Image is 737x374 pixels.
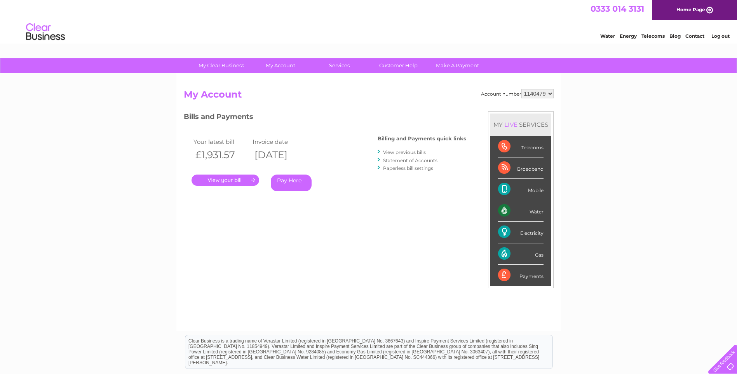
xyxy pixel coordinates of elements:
[383,165,433,171] a: Paperless bill settings
[498,222,544,243] div: Electricity
[425,58,490,73] a: Make A Payment
[383,149,426,155] a: View previous bills
[498,200,544,222] div: Water
[366,58,430,73] a: Customer Help
[498,157,544,179] div: Broadband
[498,265,544,286] div: Payments
[490,114,551,136] div: MY SERVICES
[620,33,637,39] a: Energy
[251,136,310,147] td: Invoice date
[383,157,437,163] a: Statement of Accounts
[189,58,253,73] a: My Clear Business
[685,33,704,39] a: Contact
[378,136,466,142] h4: Billing and Payments quick links
[600,33,615,39] a: Water
[669,33,681,39] a: Blog
[591,4,644,14] a: 0333 014 3131
[185,4,552,38] div: Clear Business is a trading name of Verastar Limited (registered in [GEOGRAPHIC_DATA] No. 3667643...
[271,175,312,191] a: Pay Here
[503,121,519,128] div: LIVE
[184,89,554,104] h2: My Account
[641,33,665,39] a: Telecoms
[711,33,730,39] a: Log out
[481,89,554,98] div: Account number
[307,58,371,73] a: Services
[498,179,544,200] div: Mobile
[184,111,466,125] h3: Bills and Payments
[251,147,310,163] th: [DATE]
[498,243,544,265] div: Gas
[192,136,251,147] td: Your latest bill
[192,175,259,186] a: .
[248,58,312,73] a: My Account
[192,147,251,163] th: £1,931.57
[498,136,544,157] div: Telecoms
[26,20,65,44] img: logo.png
